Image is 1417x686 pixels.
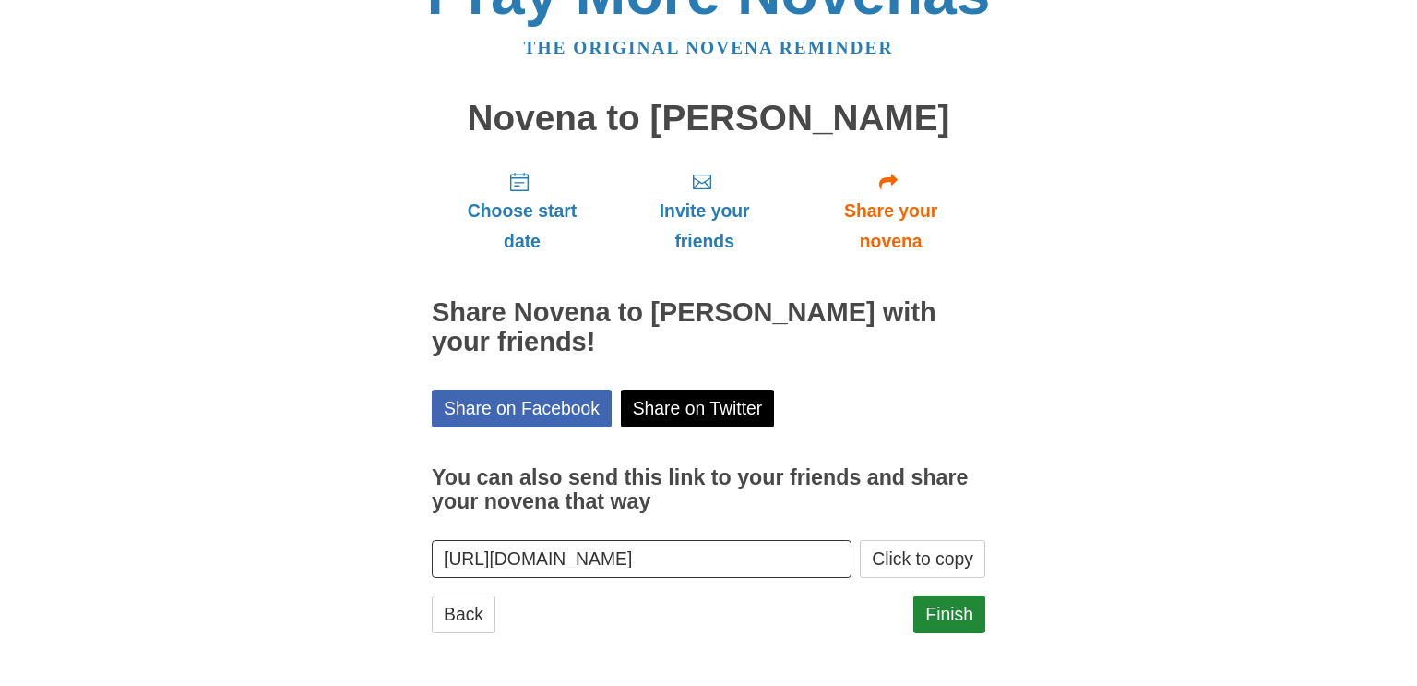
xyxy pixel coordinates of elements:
h1: Novena to [PERSON_NAME] [432,99,985,138]
a: Share on Facebook [432,390,612,427]
a: Back [432,596,495,633]
a: Invite your friends [613,156,796,266]
h3: You can also send this link to your friends and share your novena that way [432,466,985,513]
a: Finish [913,596,985,633]
a: The original novena reminder [524,38,894,57]
h2: Share Novena to [PERSON_NAME] with your friends! [432,298,985,357]
a: Share your novena [796,156,985,266]
button: Click to copy [860,540,985,578]
a: Choose start date [432,156,613,266]
span: Invite your friends [631,196,778,257]
span: Choose start date [450,196,594,257]
span: Share your novena [815,196,967,257]
a: Share on Twitter [621,390,775,427]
